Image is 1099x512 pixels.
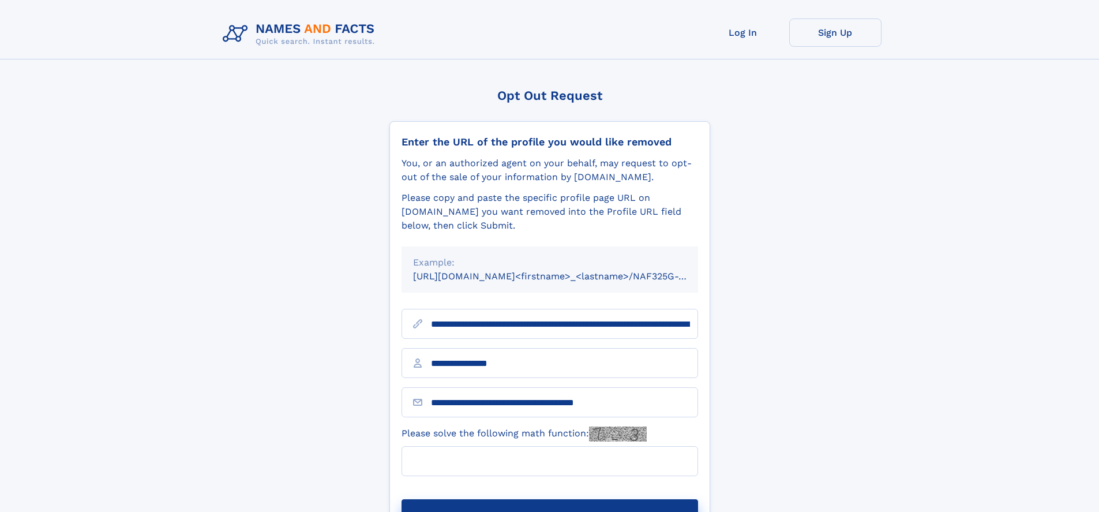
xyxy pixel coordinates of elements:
[402,136,698,148] div: Enter the URL of the profile you would like removed
[402,191,698,233] div: Please copy and paste the specific profile page URL on [DOMAIN_NAME] you want removed into the Pr...
[402,427,647,442] label: Please solve the following math function:
[789,18,882,47] a: Sign Up
[413,271,720,282] small: [URL][DOMAIN_NAME]<firstname>_<lastname>/NAF325G-xxxxxxxx
[402,156,698,184] div: You, or an authorized agent on your behalf, may request to opt-out of the sale of your informatio...
[413,256,687,270] div: Example:
[697,18,789,47] a: Log In
[218,18,384,50] img: Logo Names and Facts
[389,88,710,103] div: Opt Out Request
